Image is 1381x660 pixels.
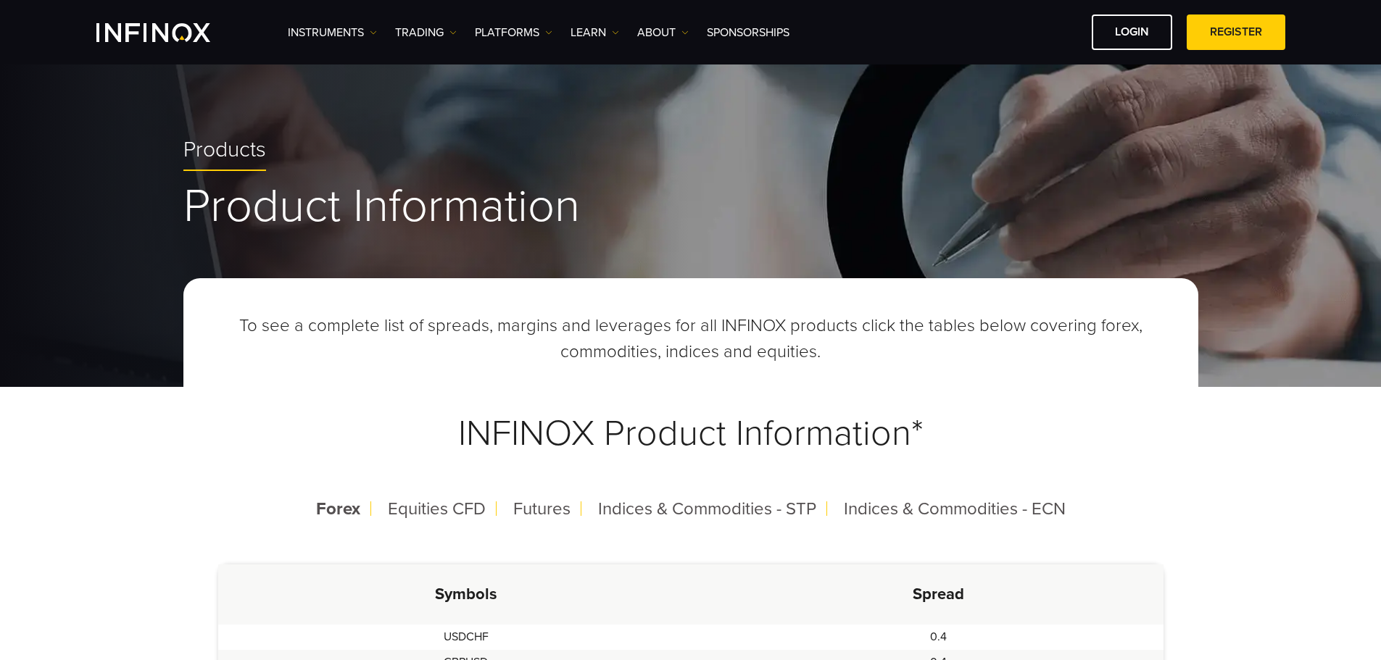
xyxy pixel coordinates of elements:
h3: INFINOX Product Information* [218,377,1164,490]
th: Spread [714,564,1164,625]
span: Indices & Commodities - STP [598,498,816,519]
span: Futures [513,498,571,519]
a: PLATFORMS [475,24,552,41]
td: 0.4 [714,625,1164,650]
span: Equities CFD [388,498,486,519]
a: Instruments [288,24,377,41]
a: Learn [571,24,619,41]
a: REGISTER [1187,14,1285,50]
a: ABOUT [637,24,689,41]
a: TRADING [395,24,457,41]
td: USDCHF [218,625,714,650]
a: SPONSORSHIPS [707,24,789,41]
th: Symbols [218,564,714,625]
span: Products [183,137,266,164]
span: Indices & Commodities - ECN [844,498,1066,519]
a: INFINOX Logo [96,23,244,42]
p: To see a complete list of spreads, margins and leverages for all INFINOX products click the table... [218,313,1164,365]
span: Forex [316,498,360,519]
h1: Product Information [183,182,1198,231]
a: LOGIN [1092,14,1172,50]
